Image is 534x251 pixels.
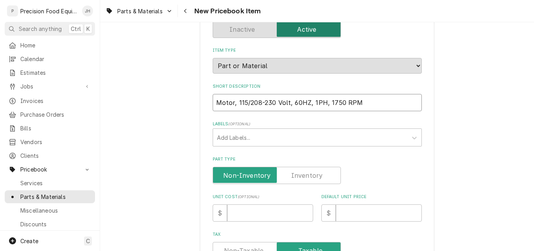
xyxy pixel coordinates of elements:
span: ( optional ) [228,122,250,126]
div: Active [213,21,422,38]
span: Purchase Orders [20,110,91,119]
a: Clients [5,149,95,162]
a: Bills [5,122,95,135]
div: Item Type [213,47,422,74]
label: Tax [213,231,422,238]
a: Parts & Materials [5,190,95,203]
span: Jobs [20,82,79,90]
label: Unit Cost [213,194,313,200]
span: Vendors [20,138,91,146]
label: Default Unit Price [321,194,422,200]
a: Services [5,177,95,190]
span: Create [20,238,38,244]
a: Invoices [5,94,95,107]
span: Clients [20,152,91,160]
span: Miscellaneous [20,206,91,215]
span: Calendar [20,55,91,63]
div: Labels [213,121,422,146]
label: Item Type [213,47,422,54]
label: Short Description [213,83,422,90]
a: Estimates [5,66,95,79]
div: $ [213,204,227,222]
a: Home [5,39,95,52]
span: Pricebook [20,165,79,173]
span: Bills [20,124,91,132]
div: Short Description [213,83,422,111]
span: Ctrl [71,25,81,33]
div: Precision Food Equipment LLC [20,7,78,15]
a: Purchase Orders [5,108,95,121]
div: Part Type [213,156,422,184]
span: Invoices [20,97,91,105]
div: JH [82,5,93,16]
div: Default Unit Price [321,194,422,222]
a: Discounts [5,218,95,231]
div: P [7,5,18,16]
div: Jason Hertel's Avatar [82,5,93,16]
label: Part Type [213,156,422,163]
button: Search anythingCtrlK [5,22,95,36]
span: C [86,237,90,245]
div: Unit Cost [213,194,313,222]
a: Go to Pricebook [5,163,95,176]
span: Estimates [20,69,91,77]
label: Labels [213,121,422,127]
a: Go to Parts & Materials [102,5,176,18]
a: Vendors [5,135,95,148]
span: Discounts [20,220,91,228]
span: Search anything [19,25,62,33]
span: New Pricebook Item [192,6,261,16]
div: Active Status [213,10,422,38]
span: ( optional ) [238,195,260,199]
div: $ [321,204,336,222]
span: Home [20,41,91,49]
button: Navigate back [179,5,192,17]
span: Parts & Materials [20,193,91,201]
span: K [86,25,90,33]
a: Miscellaneous [5,204,95,217]
span: Parts & Materials [117,7,163,15]
a: Go to Jobs [5,80,95,93]
span: Services [20,179,91,187]
input: Name used to describe this Part or Material [213,94,422,111]
a: Calendar [5,52,95,65]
